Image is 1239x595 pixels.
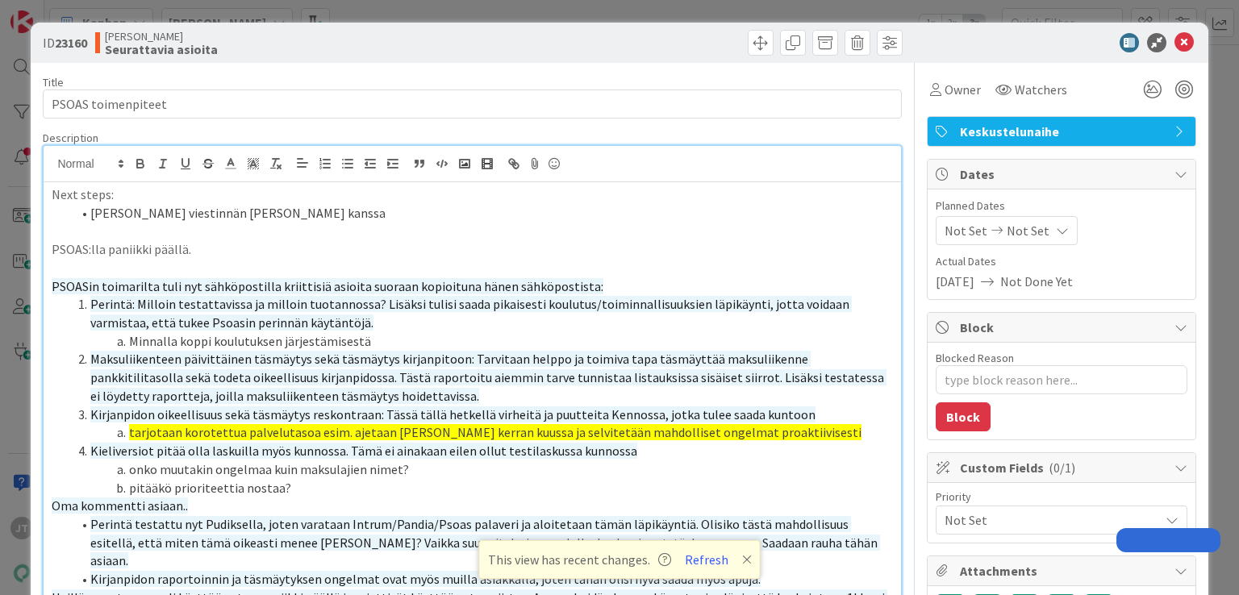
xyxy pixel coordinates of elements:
[71,460,892,479] li: onko muutakin ongelmaa kuin maksulajien nimet?
[960,561,1166,580] span: Attachments
[43,33,87,52] span: ID
[945,221,987,240] span: Not Set
[105,43,218,56] b: Seurattavia asioita
[936,272,974,291] span: [DATE]
[105,30,218,43] span: [PERSON_NAME]
[71,479,892,497] li: pitääkö prioriteettia nostaa?
[936,491,1187,502] div: Priority
[52,278,603,294] span: PSOASin toimarilta tuli nyt sähköpostilla kriittisiä asioita suoraan kopioituna hänen sähköpostista:
[129,424,861,440] span: tarjotaan korotettua palvelutasoa esim. ajetaan [PERSON_NAME] kerran kuussa ja selvitetään mahdol...
[90,443,637,459] span: Kieliversiot pitää olla laskuilla myös kunnossa. Tämä ei ainakaan eilen ollut testilaskussa kunnossa
[52,497,188,514] span: Oma kommentti asiaan..
[90,406,816,422] span: Kirjanpidon oikeellisuus sekä täsmäytys reskontraan: Tässä tällä hetkellä virheitä ja puutteita K...
[960,458,1166,477] span: Custom Fields
[71,332,892,351] li: Minnalla koppi koulutuksen järjestämisestä
[1049,460,1075,476] span: ( 0/1 )
[945,80,981,99] span: Owner
[945,509,1151,531] span: Not Set
[52,185,892,204] p: Next steps:
[90,296,852,331] span: Perintä: Milloin testattavissa ja milloin tuotannossa? Lisäksi tulisi saada pikaisesti koulutus/t...
[488,550,671,569] span: This view has recent changes.
[960,318,1166,337] span: Block
[90,571,761,587] span: Kirjanpidon raportoinnin ja täsmäytyksen ongelmat ovat myös muilla asiakkalla, joten tähän olisi ...
[960,164,1166,184] span: Dates
[90,351,886,403] span: Maksuliikenteen päivittäinen täsmäytys sekä täsmäytys kirjanpitoon: Tarvitaan helppo ja toimiva t...
[936,253,1187,270] span: Actual Dates
[679,549,734,570] button: Refresh
[936,402,991,431] button: Block
[1015,80,1067,99] span: Watchers
[55,35,87,51] b: 23160
[1000,272,1073,291] span: Not Done Yet
[71,204,892,223] li: [PERSON_NAME] viestinnän [PERSON_NAME] kanssa
[43,89,901,119] input: type card name here...
[43,75,64,89] label: Title
[52,240,892,259] p: PSOAS:lla paniikki päällä.
[936,198,1187,214] span: Planned Dates
[43,131,98,145] span: Description
[90,516,880,568] span: Perintä testattu nyt Pudiksella, joten varataan Intrum/Pandia/Psoas palaveri ja aloitetaan tämän ...
[960,122,1166,141] span: Keskustelunaihe
[936,351,1014,365] label: Blocked Reason
[1007,221,1049,240] span: Not Set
